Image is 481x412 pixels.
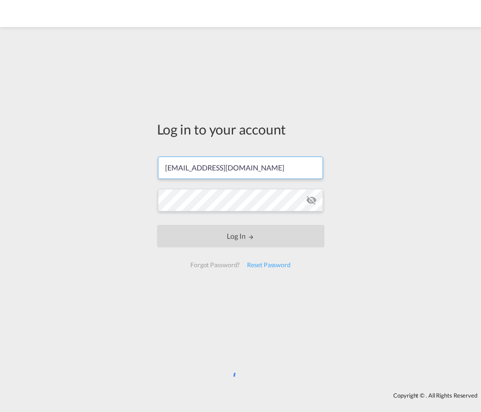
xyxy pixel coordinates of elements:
[306,195,317,206] md-icon: icon-eye-off
[158,157,323,179] input: Enter email/phone number
[157,225,324,247] button: LOGIN
[243,257,294,273] div: Reset Password
[157,120,324,139] div: Log in to your account
[187,257,243,273] div: Forgot Password?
